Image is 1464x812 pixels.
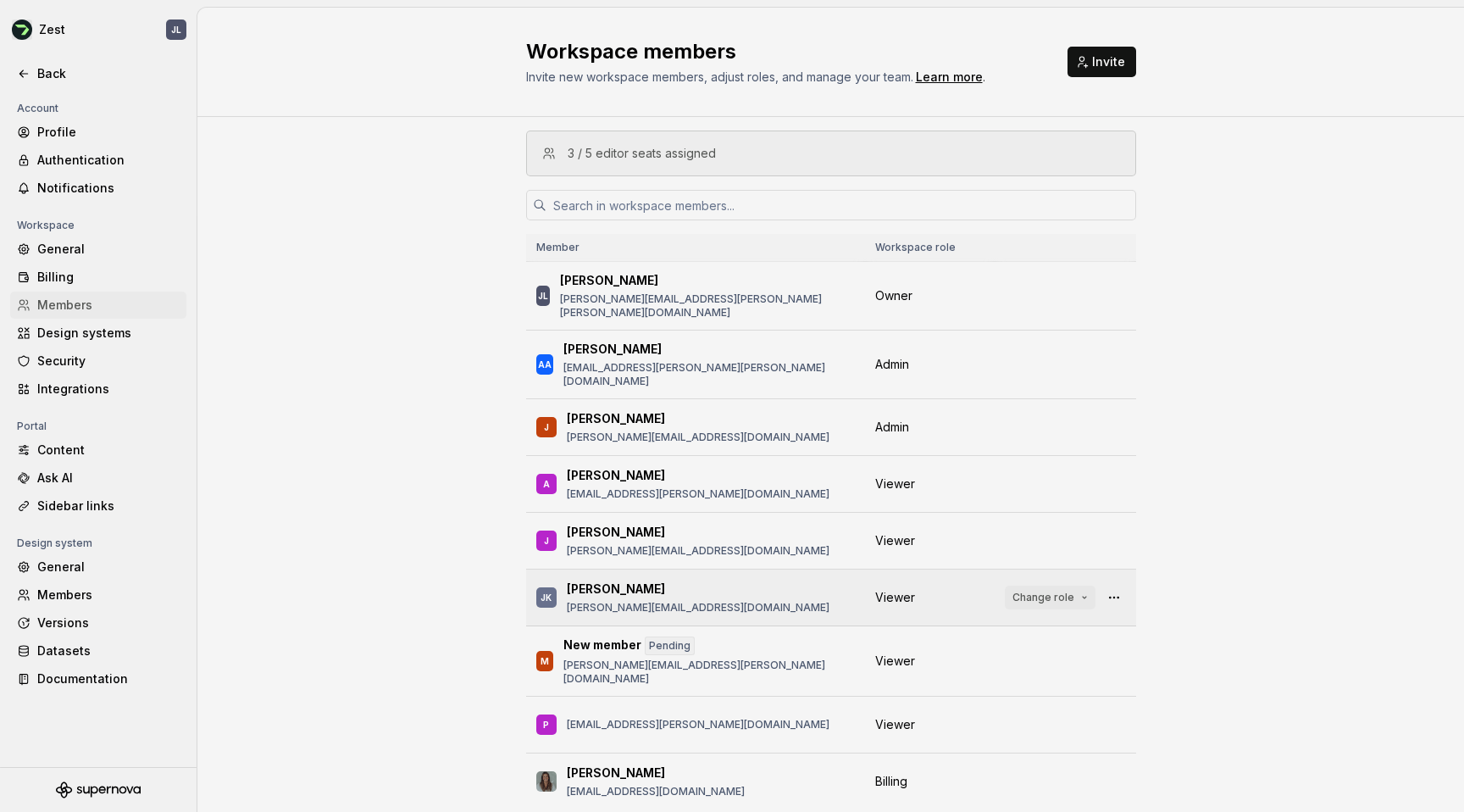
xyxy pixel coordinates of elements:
[875,419,909,436] span: Admin
[567,765,665,781] p: [PERSON_NAME]
[568,145,716,162] div: 3 / 5 editor seats assigned
[37,470,180,487] div: Ask AI
[560,292,855,320] p: [PERSON_NAME][EMAIL_ADDRESS][PERSON_NAME][PERSON_NAME][DOMAIN_NAME]
[544,532,549,549] div: J
[567,601,829,615] p: [PERSON_NAME][EMAIL_ADDRESS][DOMAIN_NAME]
[10,147,186,174] a: Authentication
[10,175,186,202] a: Notifications
[567,524,665,541] p: [PERSON_NAME]
[10,637,186,665] a: Datasets
[865,234,995,262] th: Workspace role
[543,716,549,733] div: P
[543,476,550,492] div: A
[1092,53,1125,70] span: Invite
[37,297,180,314] div: Members
[645,637,695,655] div: Pending
[10,464,186,492] a: Ask AI
[10,98,65,119] div: Account
[538,356,552,373] div: AA
[171,23,181,36] div: JL
[567,785,745,798] p: [EMAIL_ADDRESS][DOMAIN_NAME]
[37,381,180,398] div: Integrations
[10,236,186,263] a: General
[10,60,186,87] a: Back
[10,215,81,236] div: Workspace
[10,292,186,319] a: Members
[10,553,186,581] a: General
[546,190,1136,220] input: Search in workspace members...
[37,353,180,370] div: Security
[913,71,985,84] span: .
[560,272,658,289] p: [PERSON_NAME]
[10,348,186,375] a: Security
[541,589,552,606] div: JK
[875,773,907,790] span: Billing
[37,642,180,659] div: Datasets
[567,410,665,427] p: [PERSON_NAME]
[567,467,665,484] p: [PERSON_NAME]
[37,65,180,82] div: Back
[875,356,909,373] span: Admin
[875,476,915,492] span: Viewer
[37,152,180,169] div: Authentication
[875,287,912,304] span: Owner
[875,653,915,670] span: Viewer
[37,670,180,687] div: Documentation
[37,241,180,258] div: General
[875,532,915,549] span: Viewer
[10,437,186,464] a: Content
[544,419,549,436] div: J
[56,781,141,798] svg: Supernova Logo
[1067,47,1136,77] button: Invite
[563,361,855,388] p: [EMAIL_ADDRESS][PERSON_NAME][PERSON_NAME][DOMAIN_NAME]
[567,718,829,731] p: [EMAIL_ADDRESS][PERSON_NAME][DOMAIN_NAME]
[538,287,548,304] div: JL
[10,119,186,146] a: Profile
[567,581,665,598] p: [PERSON_NAME]
[567,544,829,558] p: [PERSON_NAME][EMAIL_ADDRESS][DOMAIN_NAME]
[37,498,180,514] div: Sidebar links
[10,264,186,291] a: Billing
[567,487,829,501] p: [EMAIL_ADDRESS][PERSON_NAME][DOMAIN_NAME]
[37,442,180,459] div: Content
[10,609,186,637] a: Versions
[10,533,99,553] div: Design system
[541,653,549,670] div: M
[1005,586,1095,609] button: Change role
[37,615,180,631] div: Versions
[10,320,186,347] a: Design systems
[37,180,180,197] div: Notifications
[10,416,53,437] div: Portal
[37,124,180,141] div: Profile
[10,492,186,520] a: Sidebar links
[10,581,186,609] a: Members
[563,637,641,655] p: New member
[12,19,32,40] img: 845e64b5-cf6c-40e8-a5f3-aaa2a69d7a99.png
[563,659,855,686] p: [PERSON_NAME][EMAIL_ADDRESS][PERSON_NAME][DOMAIN_NAME]
[37,269,180,286] div: Billing
[526,234,865,262] th: Member
[567,431,829,444] p: [PERSON_NAME][EMAIL_ADDRESS][DOMAIN_NAME]
[526,70,913,84] span: Invite new workspace members, adjust roles, and manage your team.
[526,38,1047,65] h2: Workspace members
[916,69,983,86] a: Learn more
[10,375,186,403] a: Integrations
[37,559,180,576] div: General
[37,325,180,342] div: Design systems
[1012,591,1074,604] span: Change role
[875,589,915,606] span: Viewer
[39,21,65,38] div: Zest
[3,11,193,48] button: ZestJL
[563,341,662,358] p: [PERSON_NAME]
[875,716,915,733] span: Viewer
[10,665,186,692] a: Documentation
[37,587,180,603] div: Members
[536,771,557,792] img: Elin Davidsson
